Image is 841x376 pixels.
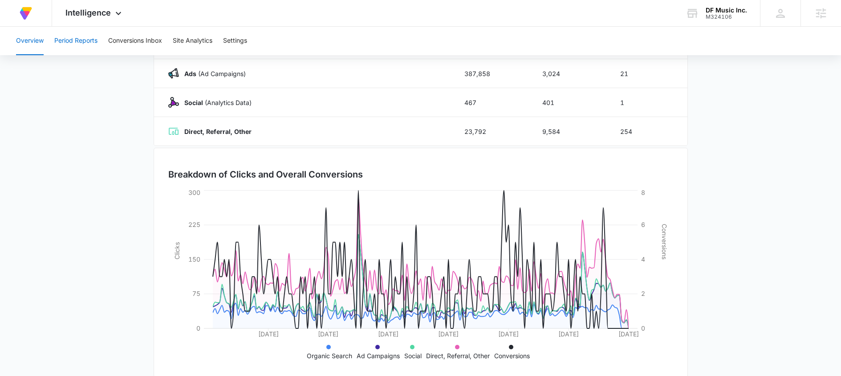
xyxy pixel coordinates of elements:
tspan: [DATE] [618,330,639,338]
tspan: Clicks [173,242,180,259]
p: Conversions [494,351,530,360]
tspan: 8 [641,189,645,196]
div: account id [706,14,747,20]
td: 1 [609,88,687,117]
td: 3,024 [532,59,609,88]
td: 23,792 [454,117,532,146]
button: Overview [16,27,44,55]
img: Ads [168,68,179,79]
tspan: 4 [641,255,645,263]
tspan: 150 [188,255,200,263]
p: Ad Campaigns [357,351,400,360]
td: 21 [609,59,687,88]
span: Intelligence [65,8,111,17]
tspan: 0 [196,324,200,332]
td: 401 [532,88,609,117]
tspan: 300 [188,189,200,196]
tspan: 0 [641,324,645,332]
p: Social [404,351,422,360]
tspan: 2 [641,290,645,297]
h3: Breakdown of Clicks and Overall Conversions [168,168,363,181]
tspan: [DATE] [258,330,278,338]
td: 254 [609,117,687,146]
p: (Analytics Data) [179,98,252,107]
p: Direct, Referral, Other [426,351,490,360]
button: Conversions Inbox [108,27,162,55]
tspan: [DATE] [498,330,519,338]
strong: Ads [184,70,196,77]
td: 9,584 [532,117,609,146]
img: Social [168,97,179,108]
div: account name [706,7,747,14]
td: 387,858 [454,59,532,88]
tspan: Conversions [661,224,668,259]
td: 467 [454,88,532,117]
tspan: 6 [641,221,645,228]
tspan: [DATE] [438,330,459,338]
tspan: [DATE] [318,330,338,338]
tspan: [DATE] [378,330,398,338]
tspan: [DATE] [558,330,579,338]
strong: Social [184,99,203,106]
button: Site Analytics [173,27,212,55]
img: Volusion [18,5,34,21]
strong: Direct, Referral, Other [184,128,252,135]
p: Organic Search [307,351,352,360]
p: (Ad Campaigns) [179,69,246,78]
button: Settings [223,27,247,55]
tspan: 75 [192,290,200,297]
button: Period Reports [54,27,98,55]
tspan: 225 [188,221,200,228]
